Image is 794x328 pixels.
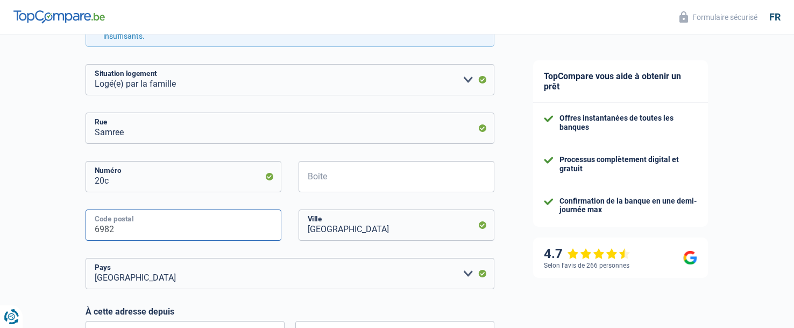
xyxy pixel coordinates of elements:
[86,306,494,317] label: À cette adresse depuis
[13,10,105,23] img: TopCompare Logo
[544,262,629,269] div: Selon l’avis de 266 personnes
[559,155,697,173] div: Processus complètement digital et gratuit
[544,246,630,262] div: 4.7
[559,114,697,132] div: Offres instantanées de toutes les banques
[673,8,764,26] button: Formulaire sécurisé
[533,60,708,103] div: TopCompare vous aide à obtenir un prêt
[559,197,697,215] div: Confirmation de la banque en une demi-journée max
[769,11,781,23] div: fr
